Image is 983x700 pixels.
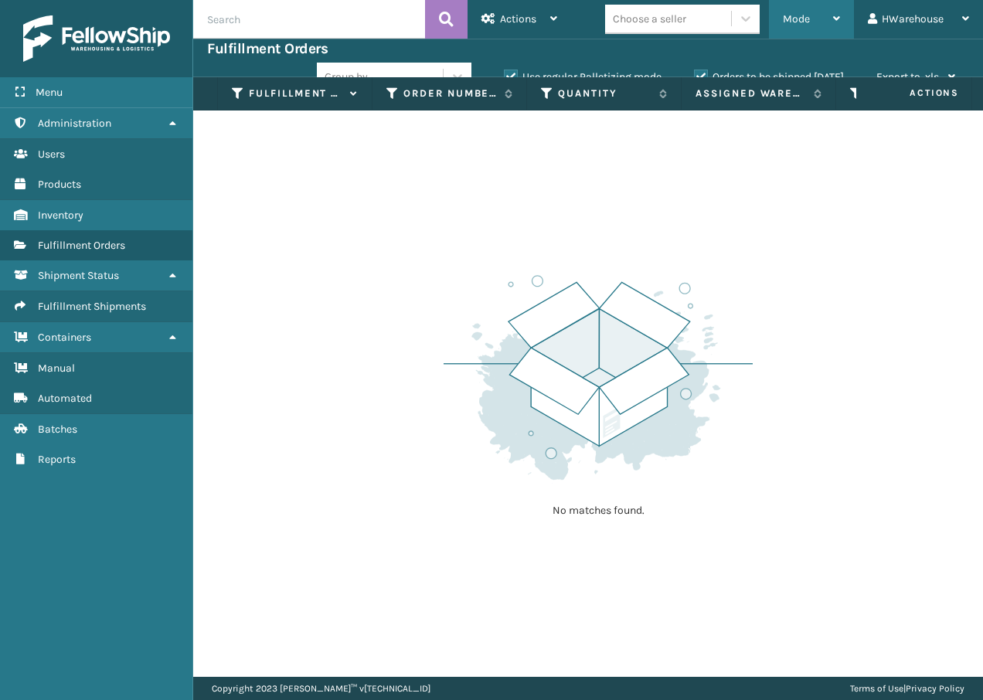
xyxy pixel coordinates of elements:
a: Terms of Use [850,683,903,694]
span: Shipment Status [38,269,119,282]
span: Inventory [38,209,83,222]
span: Users [38,148,65,161]
div: Group by [325,69,368,85]
span: Administration [38,117,111,130]
span: Containers [38,331,91,344]
span: Actions [861,80,968,106]
p: Copyright 2023 [PERSON_NAME]™ v [TECHNICAL_ID] [212,677,430,700]
label: Order Number [403,87,497,100]
label: Fulfillment Order Id [249,87,342,100]
span: Fulfillment Shipments [38,300,146,313]
span: Automated [38,392,92,405]
span: Fulfillment Orders [38,239,125,252]
div: | [850,677,964,700]
span: Menu [36,86,63,99]
span: Export to .xls [876,70,939,83]
label: Orders to be shipped [DATE] [694,70,844,83]
img: logo [23,15,170,62]
span: Actions [500,12,536,25]
span: Products [38,178,81,191]
h3: Fulfillment Orders [207,39,328,58]
label: Use regular Palletizing mode [504,70,662,83]
label: Quantity [558,87,651,100]
span: Batches [38,423,77,436]
label: Assigned Warehouse [696,87,806,100]
a: Privacy Policy [906,683,964,694]
div: Choose a seller [613,11,686,27]
span: Manual [38,362,75,375]
span: Mode [783,12,810,25]
span: Reports [38,453,76,466]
